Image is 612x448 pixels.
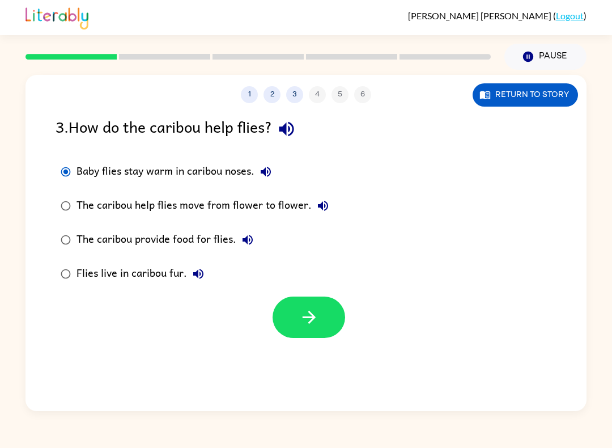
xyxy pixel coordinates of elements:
[76,229,259,251] div: The caribou provide food for flies.
[76,195,334,217] div: The caribou help flies move from flower to flower.
[236,229,259,251] button: The caribou provide food for flies.
[312,195,334,217] button: The caribou help flies move from flower to flower.
[25,5,88,29] img: Literably
[187,263,210,285] button: Flies live in caribou fur.
[504,44,586,70] button: Pause
[408,10,586,21] div: ( )
[286,86,303,103] button: 3
[241,86,258,103] button: 1
[76,263,210,285] div: Flies live in caribou fur.
[263,86,280,103] button: 2
[556,10,584,21] a: Logout
[473,83,578,107] button: Return to story
[56,115,556,143] div: 3 . How do the caribou help flies?
[254,160,277,183] button: Baby flies stay warm in caribou noses.
[76,160,277,183] div: Baby flies stay warm in caribou noses.
[408,10,553,21] span: [PERSON_NAME] [PERSON_NAME]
